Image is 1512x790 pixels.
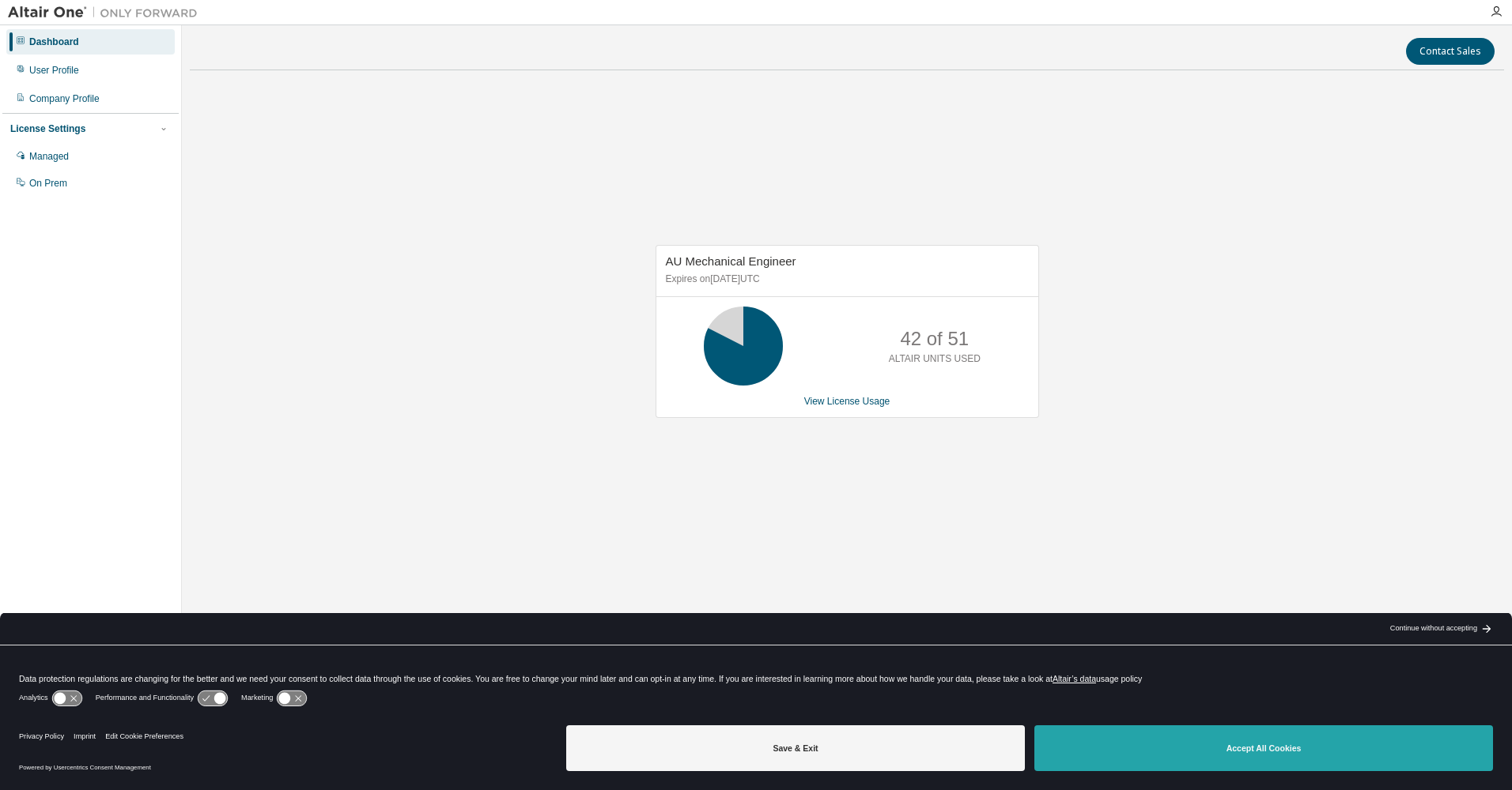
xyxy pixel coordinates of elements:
[29,177,67,190] div: On Prem
[8,5,206,21] img: Altair One
[29,64,79,77] div: User Profile
[900,325,969,352] p: 42 of 51
[889,352,981,366] p: ALTAIR UNITS USED
[1406,38,1495,65] button: Contact Sales
[666,273,1025,286] p: Expires on [DATE] UTC
[666,254,796,268] span: AU Mechanical Engineer
[804,396,890,407] a: View License Usage
[29,150,69,163] div: Managed
[29,36,79,48] div: Dashboard
[10,122,85,135] div: License Settings
[29,92,100,105] div: Company Profile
